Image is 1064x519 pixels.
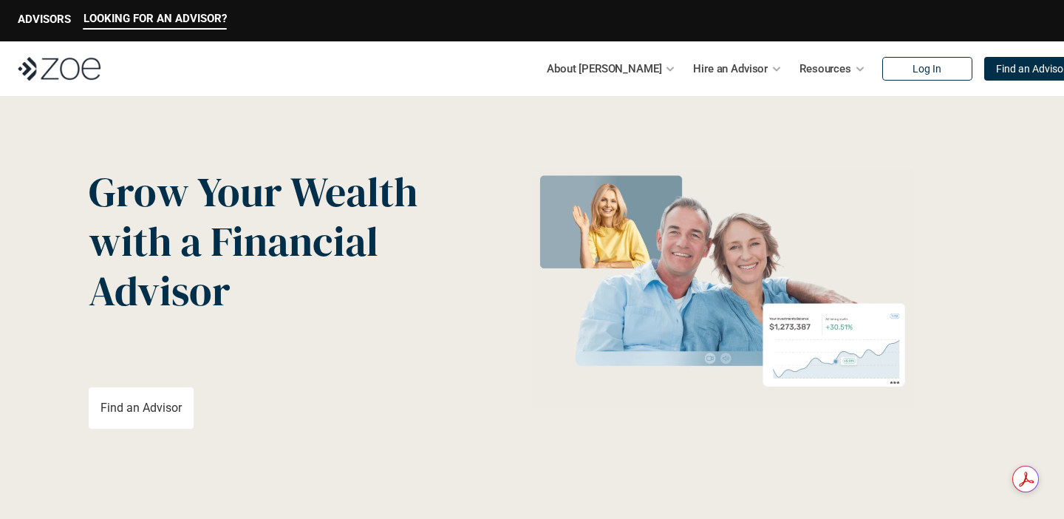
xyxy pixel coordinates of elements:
[18,13,71,26] p: ADVISORS
[693,58,768,80] p: Hire an Advisor
[89,334,470,370] p: You deserve an advisor you can trust. [PERSON_NAME], hire, and invest with vetted, fiduciary, fin...
[89,387,194,429] a: Find an Advisor
[100,401,182,415] p: Find an Advisor
[913,63,941,75] p: Log In
[882,57,972,81] a: Log In
[83,12,227,25] p: LOOKING FOR AN ADVISOR?
[517,418,927,426] em: The information in the visuals above is for illustrative purposes only and does not represent an ...
[89,163,417,220] span: Grow Your Wealth
[89,213,387,319] span: with a Financial Advisor
[799,58,851,80] p: Resources
[547,58,661,80] p: About [PERSON_NAME]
